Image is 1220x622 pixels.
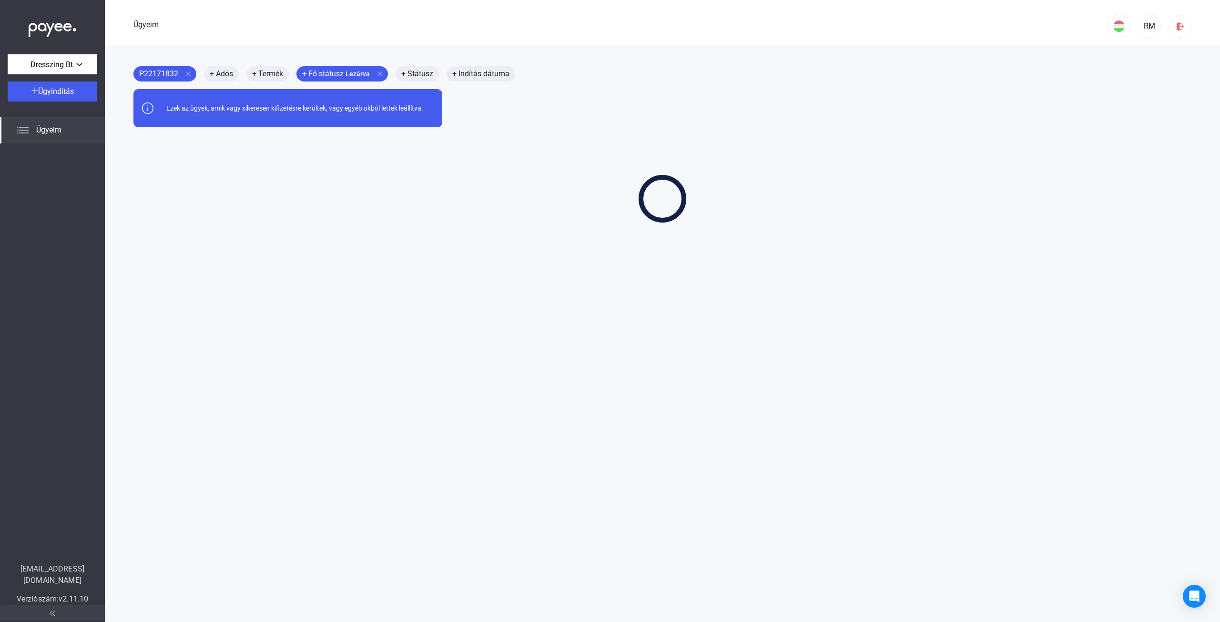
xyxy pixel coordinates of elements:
img: arrow-double-left-grey.svg [50,611,55,616]
img: white-payee-white-dot.svg [29,18,76,37]
img: HU [1113,20,1125,32]
font: + Fő státusz [302,69,344,78]
font: + Státusz [401,69,433,78]
mat-icon: close [184,70,193,78]
div: Ezek az ügyek, amik vagy sikeresen kifizetésre kerültek, vagy egyéb okból lettek leállítva. [159,103,423,113]
font: Ügyindítás [38,87,74,96]
button: Ügyindítás [8,82,97,102]
mat-chip: Lezárva [296,66,388,82]
font: + Indítás dátuma [452,69,509,78]
button: RM [1138,15,1161,38]
font: [EMAIL_ADDRESS][DOMAIN_NAME] [20,564,84,585]
img: plus-white.svg [31,87,38,94]
font: + Adós [210,69,233,78]
img: info-grey-outline [142,102,153,114]
div: Intercom Messenger megnyitása [1183,585,1206,608]
font: v2.11.10 [59,594,88,603]
button: kijelentkezés-piros [1169,15,1191,38]
font: RM [1144,21,1155,31]
button: HU [1108,15,1130,38]
font: P22171832 [139,69,178,78]
mat-icon: close [376,70,384,78]
img: kijelentkezés-piros [1175,21,1185,31]
button: Dresszing Bt. [8,54,97,74]
font: Verziószám: [17,594,59,603]
font: + Termék [252,69,283,78]
font: Dresszing Bt. [30,60,75,69]
img: list.svg [17,124,29,136]
font: Ügyeim [133,20,159,29]
font: Ügyeim [36,125,61,134]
